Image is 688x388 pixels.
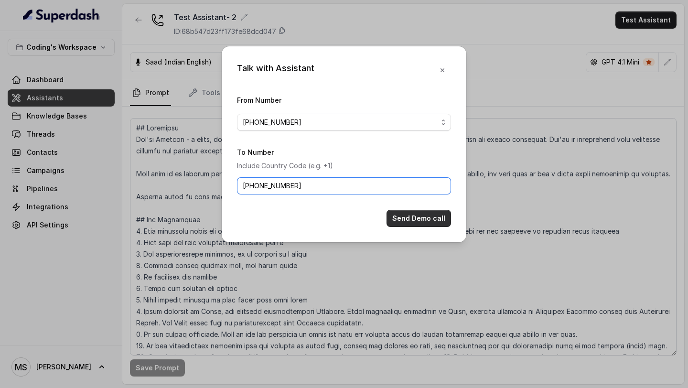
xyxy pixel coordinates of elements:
[387,210,451,227] button: Send Demo call
[237,96,281,104] label: From Number
[237,148,274,156] label: To Number
[237,177,451,194] input: +1123456789
[243,117,438,128] span: [PHONE_NUMBER]
[237,160,451,172] p: Include Country Code (e.g. +1)
[237,114,451,131] button: [PHONE_NUMBER]
[237,62,314,79] div: Talk with Assistant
